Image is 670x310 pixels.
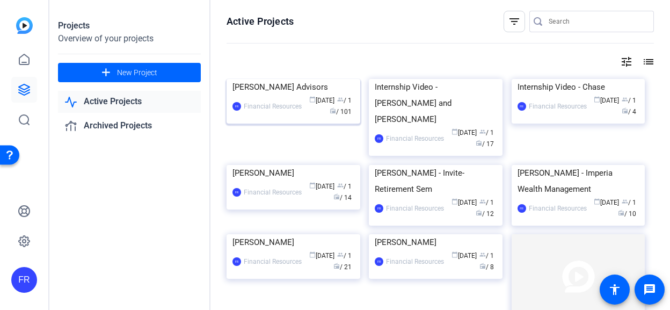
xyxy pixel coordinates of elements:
[309,252,334,259] span: [DATE]
[333,263,352,271] span: / 21
[337,97,352,104] span: / 1
[622,97,636,104] span: / 1
[333,194,352,201] span: / 14
[58,32,201,45] div: Overview of your projects
[375,234,497,250] div: [PERSON_NAME]
[375,165,497,197] div: [PERSON_NAME] - Invite- Retirement Sem
[518,102,526,111] div: FR
[330,108,352,116] span: / 101
[518,165,639,197] div: [PERSON_NAME] - Imperia Wealth Management
[375,134,383,143] div: FR
[375,79,497,127] div: Internship Video - [PERSON_NAME] and [PERSON_NAME]
[117,67,157,78] span: New Project
[232,234,354,250] div: [PERSON_NAME]
[330,107,336,114] span: radio
[337,182,344,189] span: group
[386,203,444,214] div: Financial Resources
[386,133,444,144] div: Financial Resources
[16,17,33,34] img: blue-gradient.svg
[309,97,334,104] span: [DATE]
[479,128,486,135] span: group
[451,128,458,135] span: calendar_today
[232,188,241,197] div: FR
[232,79,354,95] div: [PERSON_NAME] Advisors
[309,182,316,189] span: calendar_today
[451,198,458,205] span: calendar_today
[99,66,113,80] mat-icon: add
[476,210,494,218] span: / 12
[622,107,628,114] span: radio
[309,96,316,103] span: calendar_today
[479,252,494,259] span: / 1
[227,15,294,28] h1: Active Projects
[244,101,302,112] div: Financial Resources
[58,19,201,32] div: Projects
[58,91,201,113] a: Active Projects
[232,165,354,181] div: [PERSON_NAME]
[451,251,458,258] span: calendar_today
[337,251,344,258] span: group
[594,198,600,205] span: calendar_today
[479,198,486,205] span: group
[618,210,636,218] span: / 10
[641,55,654,68] mat-icon: list
[333,193,340,200] span: radio
[622,96,628,103] span: group
[608,283,621,296] mat-icon: accessibility
[232,257,241,266] div: FR
[337,183,352,190] span: / 1
[622,199,636,206] span: / 1
[643,283,656,296] mat-icon: message
[337,252,352,259] span: / 1
[479,263,494,271] span: / 8
[386,256,444,267] div: Financial Resources
[618,210,624,216] span: radio
[476,140,494,148] span: / 17
[518,79,639,95] div: Internship Video - Chase
[594,97,619,104] span: [DATE]
[309,183,334,190] span: [DATE]
[479,251,486,258] span: group
[479,263,486,269] span: radio
[244,187,302,198] div: Financial Resources
[375,257,383,266] div: FR
[594,96,600,103] span: calendar_today
[11,267,37,293] div: FR
[476,210,482,216] span: radio
[594,199,619,206] span: [DATE]
[337,96,344,103] span: group
[549,15,645,28] input: Search
[622,108,636,116] span: / 4
[333,263,340,269] span: radio
[451,199,477,206] span: [DATE]
[375,204,383,213] div: FR
[451,252,477,259] span: [DATE]
[476,140,482,146] span: radio
[58,63,201,82] button: New Project
[620,55,633,68] mat-icon: tune
[508,15,521,28] mat-icon: filter_list
[479,129,494,136] span: / 1
[244,256,302,267] div: Financial Resources
[529,101,587,112] div: Financial Resources
[232,102,241,111] div: FR
[622,198,628,205] span: group
[518,204,526,213] div: FR
[451,129,477,136] span: [DATE]
[58,115,201,137] a: Archived Projects
[309,251,316,258] span: calendar_today
[479,199,494,206] span: / 1
[529,203,587,214] div: Financial Resources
